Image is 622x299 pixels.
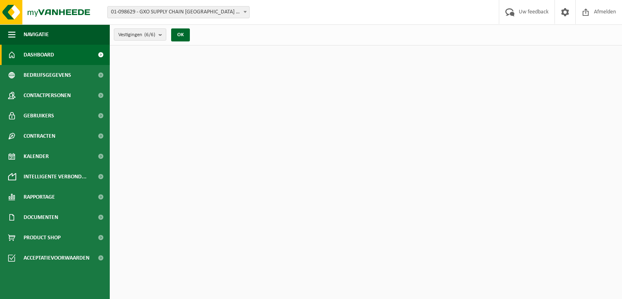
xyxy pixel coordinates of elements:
span: Contracten [24,126,55,146]
span: Product Shop [24,227,61,248]
span: Intelligente verbond... [24,167,87,187]
span: Rapportage [24,187,55,207]
span: Navigatie [24,24,49,45]
span: Kalender [24,146,49,167]
span: Bedrijfsgegevens [24,65,71,85]
span: Gebruikers [24,106,54,126]
span: Dashboard [24,45,54,65]
span: Acceptatievoorwaarden [24,248,89,268]
button: OK [171,28,190,41]
span: 01-098629 - GXO SUPPLY CHAIN ANTWERP NV - ANTWERPEN [107,6,250,18]
span: Documenten [24,207,58,227]
span: Vestigingen [118,29,155,41]
button: Vestigingen(6/6) [114,28,166,41]
count: (6/6) [144,32,155,37]
span: Contactpersonen [24,85,71,106]
span: 01-098629 - GXO SUPPLY CHAIN ANTWERP NV - ANTWERPEN [108,6,249,18]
